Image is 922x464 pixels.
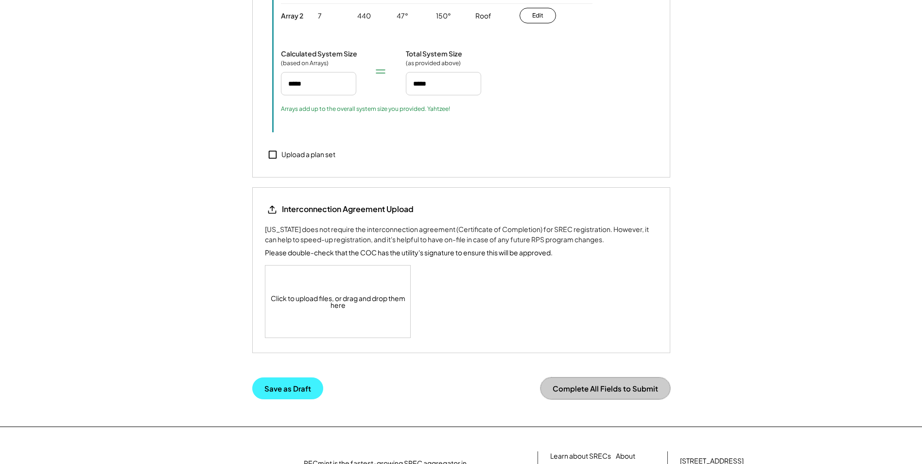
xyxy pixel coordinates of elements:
a: Learn about SRECs [550,451,611,461]
div: 7 [318,11,322,21]
div: Calculated System Size [281,49,357,58]
div: 440 [357,11,371,21]
div: Roof [475,11,491,21]
div: Array 2 [281,11,303,20]
div: Please double-check that the COC has the utility's signature to ensure this will be approved. [265,248,553,258]
div: (based on Arrays) [281,59,330,67]
div: [US_STATE] does not require the interconnection agreement (Certificate of Completion) for SREC re... [265,224,658,245]
div: (as provided above) [406,59,461,67]
button: Complete All Fields to Submit [540,377,670,399]
div: Click to upload files, or drag and drop them here [265,266,411,338]
button: Save as Draft [252,377,323,399]
div: Upload a plan set [281,150,335,160]
a: About [616,451,635,461]
div: Total System Size [406,49,462,58]
div: Interconnection Agreement Upload [282,204,414,214]
div: 150° [436,11,451,21]
div: Arrays add up to the overall system size you provided. Yahtzee! [281,105,450,113]
div: 47° [397,11,408,21]
button: Edit [520,8,556,23]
